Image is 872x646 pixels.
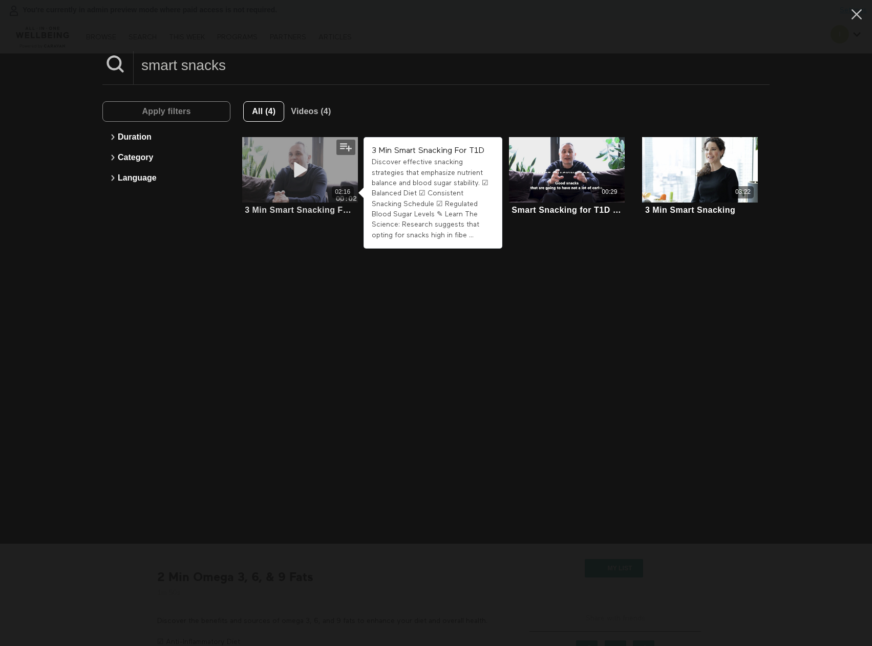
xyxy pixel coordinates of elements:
[509,137,625,216] a: Smart Snacking for T1D (Highlight)00:29Smart Snacking for T1D (Highlight)
[335,188,350,196] div: 02:16
[108,168,225,188] button: Language
[372,157,494,240] div: Discover effective snacking strategies that emphasize nutrient balance and blood sugar stability....
[242,137,358,216] a: 3 Min Smart Snacking For T1D02:163 Min Smart Snacking For T1D
[642,137,758,216] a: 3 Min Smart Snacking03:223 Min Smart Snacking
[284,101,337,122] button: Videos (4)
[108,147,225,168] button: Category
[645,205,735,215] div: 3 Min Smart Snacking
[336,140,355,155] button: Add to my list
[252,107,275,116] span: All (4)
[134,51,770,79] input: Search
[602,188,617,196] div: 00:29
[512,205,622,215] div: Smart Snacking for T1D (Highlight)
[735,188,751,196] div: 03:22
[291,107,331,116] span: Videos (4)
[245,205,355,215] div: 3 Min Smart Snacking For T1D
[243,101,284,122] button: All (4)
[108,127,225,147] button: Duration
[372,147,484,155] strong: 3 Min Smart Snacking For T1D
